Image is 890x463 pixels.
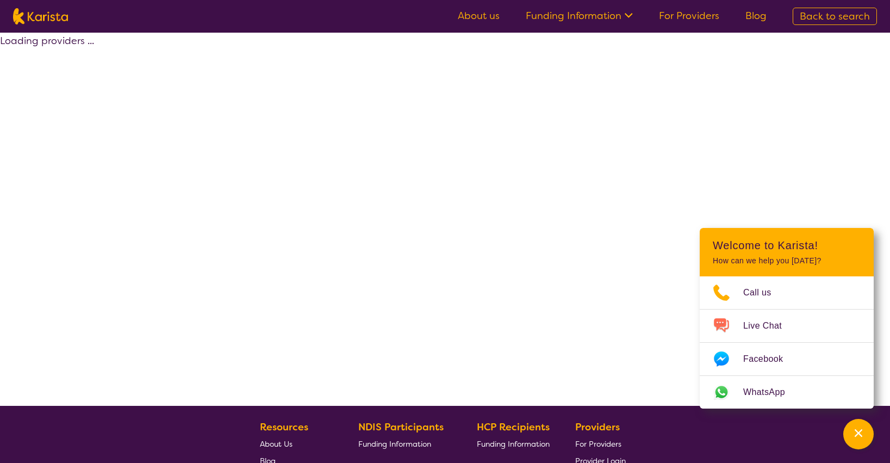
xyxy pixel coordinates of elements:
b: NDIS Participants [358,421,444,434]
a: Funding Information [477,435,550,452]
b: Resources [260,421,308,434]
div: Channel Menu [700,228,874,409]
span: Live Chat [743,318,795,334]
b: Providers [575,421,620,434]
span: Facebook [743,351,796,367]
p: How can we help you [DATE]? [713,256,861,266]
a: For Providers [575,435,626,452]
img: Karista logo [13,8,68,24]
span: Funding Information [477,439,550,449]
a: Back to search [793,8,877,25]
h2: Welcome to Karista! [713,239,861,252]
a: Web link opens in a new tab. [700,376,874,409]
a: About Us [260,435,333,452]
span: WhatsApp [743,384,798,400]
span: Back to search [800,10,870,23]
a: About us [458,9,500,22]
b: HCP Recipients [477,421,550,434]
a: Funding Information [526,9,633,22]
ul: Choose channel [700,276,874,409]
a: Blog [745,9,767,22]
a: For Providers [659,9,719,22]
span: For Providers [575,439,621,449]
a: Funding Information [358,435,452,452]
span: About Us [260,439,292,449]
button: Channel Menu [843,419,874,449]
span: Funding Information [358,439,431,449]
span: Call us [743,285,785,301]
